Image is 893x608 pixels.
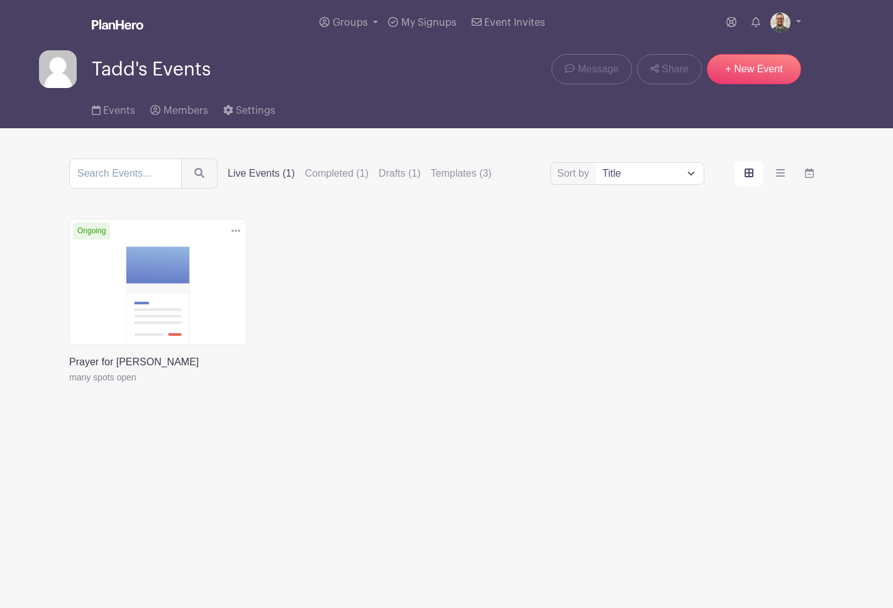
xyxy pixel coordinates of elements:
[92,59,211,80] span: Tadd's Events
[578,62,619,77] span: Message
[305,166,369,181] label: Completed (1)
[637,54,702,84] a: Share
[92,88,135,128] a: Events
[236,106,275,116] span: Settings
[333,18,368,28] span: Groups
[150,88,208,128] a: Members
[379,166,421,181] label: Drafts (1)
[228,166,492,181] div: filters
[164,106,208,116] span: Members
[103,106,135,116] span: Events
[401,18,457,28] span: My Signups
[92,19,143,30] img: logo_white-6c42ec7e38ccf1d336a20a19083b03d10ae64f83f12c07503d8b9e83406b4c7d.svg
[770,13,790,33] img: 81F3C111-93CA-484D-B514-62FB726D1627%202.JPEG
[228,166,295,181] label: Live Events (1)
[552,54,631,84] a: Message
[484,18,545,28] span: Event Invites
[69,158,182,189] input: Search Events...
[39,50,77,88] img: default-ce2991bfa6775e67f084385cd625a349d9dcbb7a52a09fb2fda1e96e2d18dcdb.png
[557,166,593,181] label: Sort by
[223,88,275,128] a: Settings
[735,161,824,186] div: order and view
[707,54,801,84] a: + New Event
[431,166,492,181] label: Templates (3)
[662,62,689,77] span: Share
